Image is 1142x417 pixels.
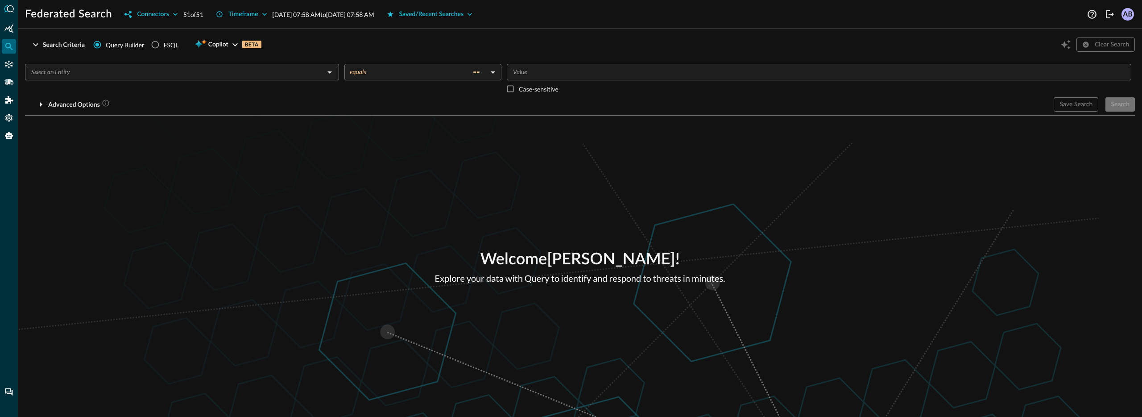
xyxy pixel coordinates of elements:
p: Explore your data with Query to identify and respond to threats in minutes. [435,272,725,285]
p: [DATE] 07:58 AM to [DATE] 07:58 AM [273,10,374,19]
input: Select an Entity [28,67,322,78]
div: Query Agent [2,129,16,143]
button: Saved/Recent Searches [381,7,478,21]
div: Pipelines [2,75,16,89]
p: BETA [242,41,261,48]
div: Addons [2,93,17,107]
span: equals [350,68,366,76]
p: Case-sensitive [519,84,559,94]
div: Advanced Options [48,99,110,110]
div: Settings [2,111,16,125]
button: Search Criteria [25,38,90,52]
div: FSQL [164,40,179,50]
div: Chat [2,385,16,399]
input: Value [509,67,1127,78]
span: Query Builder [106,40,145,50]
button: Logout [1103,7,1117,21]
p: Welcome [PERSON_NAME] ! [435,248,725,272]
button: CopilotBETA [189,38,266,52]
span: == [473,68,480,76]
div: Federated Search [2,39,16,54]
div: AB [1121,8,1134,21]
span: Copilot [208,39,228,50]
h1: Federated Search [25,7,112,21]
p: 51 of 51 [183,10,203,19]
div: equals [350,68,487,76]
button: Timeframe [211,7,273,21]
div: Connectors [2,57,16,71]
button: Connectors [119,7,183,21]
button: Advanced Options [25,97,115,112]
button: Open [323,66,336,79]
div: Summary Insights [2,21,16,36]
button: Help [1085,7,1099,21]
